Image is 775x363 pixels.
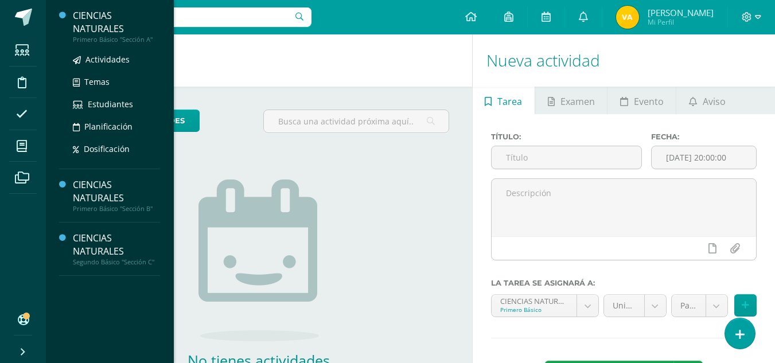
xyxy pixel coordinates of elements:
a: CIENCIAS NATURALES 'Sección A'Primero Básico [492,295,598,317]
a: Dosificación [73,142,160,155]
label: La tarea se asignará a: [491,279,757,287]
a: Tarea [473,87,535,114]
span: Actividades [85,54,130,65]
a: Temas [73,75,160,88]
h1: Actividades [60,34,458,87]
a: CIENCIAS NATURALESSegundo Básico "Sección C" [73,232,160,266]
img: no_activities.png [198,179,319,341]
span: Estudiantes [88,99,133,110]
input: Busca un usuario... [53,7,311,27]
a: Examen [535,87,607,114]
a: Aviso [676,87,738,114]
img: 85e5ed63752d8ea9e054c9589d316114.png [616,6,639,29]
span: Examen [560,88,595,115]
a: Actividades [73,53,160,66]
div: CIENCIAS NATURALES [73,232,160,258]
div: CIENCIAS NATURALES 'Sección A' [500,295,568,306]
span: Planificación [84,121,133,132]
div: Primero Básico "Sección A" [73,36,160,44]
a: CIENCIAS NATURALESPrimero Básico "Sección A" [73,9,160,44]
label: Título: [491,132,642,141]
div: Primero Básico [500,306,568,314]
h1: Nueva actividad [486,34,761,87]
a: Evento [607,87,676,114]
span: Aviso [703,88,726,115]
div: Primero Básico "Sección B" [73,205,160,213]
a: Parciales sumativos (30.0%) [672,295,727,317]
input: Título [492,146,642,169]
span: Parciales sumativos (30.0%) [680,295,697,317]
span: [PERSON_NAME] [648,7,714,18]
a: CIENCIAS NATURALESPrimero Básico "Sección B" [73,178,160,213]
span: Evento [634,88,664,115]
span: Unidad 4 [613,295,636,317]
span: Dosificación [84,143,130,154]
div: CIENCIAS NATURALES [73,9,160,36]
label: Fecha: [651,132,757,141]
a: Planificación [73,120,160,133]
input: Fecha de entrega [652,146,756,169]
span: Mi Perfil [648,17,714,27]
input: Busca una actividad próxima aquí... [264,110,448,132]
div: CIENCIAS NATURALES [73,178,160,205]
a: Estudiantes [73,97,160,111]
div: Segundo Básico "Sección C" [73,258,160,266]
span: Temas [84,76,110,87]
span: Tarea [497,88,522,115]
a: Unidad 4 [604,295,666,317]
